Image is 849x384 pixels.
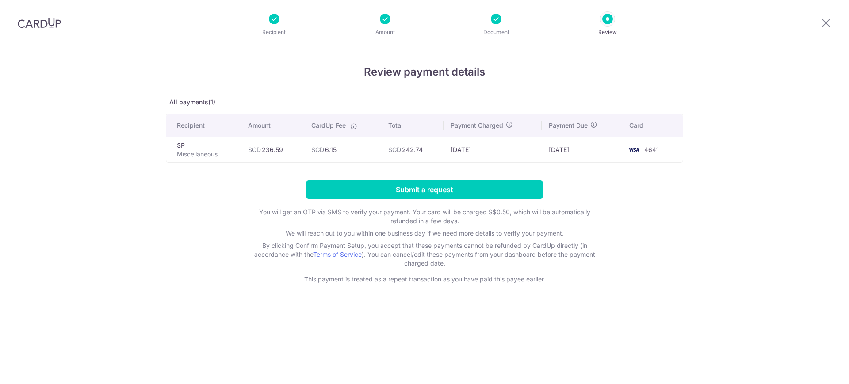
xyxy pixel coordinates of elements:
p: By clicking Confirm Payment Setup, you accept that these payments cannot be refunded by CardUp di... [248,241,601,268]
p: You will get an OTP via SMS to verify your payment. Your card will be charged S$0.50, which will ... [248,208,601,225]
td: SP [166,137,241,162]
img: <span class="translation_missing" title="translation missing: en.account_steps.new_confirm_form.b... [625,144,642,155]
iframe: Opens a widget where you can find more information [792,357,840,380]
p: Miscellaneous [177,150,234,159]
th: Total [381,114,444,137]
td: [DATE] [444,137,542,162]
th: Amount [241,114,304,137]
th: Recipient [166,114,241,137]
a: Terms of Service [313,251,362,258]
td: [DATE] [542,137,622,162]
span: SGD [248,146,261,153]
span: CardUp Fee [311,121,346,130]
p: This payment is treated as a repeat transaction as you have paid this payee earlier. [248,275,601,284]
span: Payment Due [549,121,588,130]
span: SGD [388,146,401,153]
span: SGD [311,146,324,153]
p: Recipient [241,28,307,37]
span: Payment Charged [451,121,503,130]
td: 6.15 [304,137,381,162]
span: 4641 [644,146,659,153]
td: 242.74 [381,137,444,162]
h4: Review payment details [166,64,683,80]
p: Review [575,28,640,37]
p: Amount [352,28,418,37]
th: Card [622,114,683,137]
td: 236.59 [241,137,304,162]
img: CardUp [18,18,61,28]
p: All payments(1) [166,98,683,106]
p: We will reach out to you within one business day if we need more details to verify your payment. [248,229,601,238]
p: Document [463,28,529,37]
input: Submit a request [306,180,543,199]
